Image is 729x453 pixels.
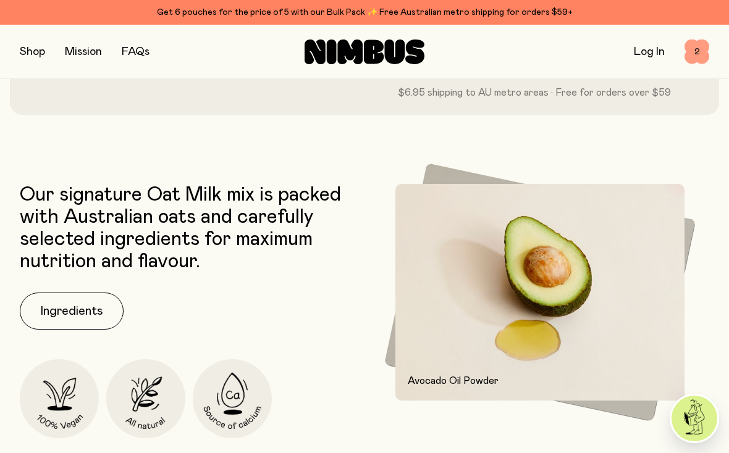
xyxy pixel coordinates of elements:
button: 2 [685,39,709,64]
p: Avocado Oil Powder [408,373,672,388]
button: Ingredients [20,293,124,330]
a: Mission [65,46,102,57]
img: agent [672,396,717,441]
a: FAQs [122,46,150,57]
p: $6.95 shipping to AU metro areas · Free for orders over $59 [389,85,680,100]
div: Get 6 pouches for the price of 5 with our Bulk Pack ✨ Free Australian metro shipping for orders $59+ [20,5,709,20]
img: Avocado and avocado oil [395,184,685,401]
p: Our signature Oat Milk mix is packed with Australian oats and carefully selected ingredients for ... [20,184,358,273]
a: Log In [634,46,665,57]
